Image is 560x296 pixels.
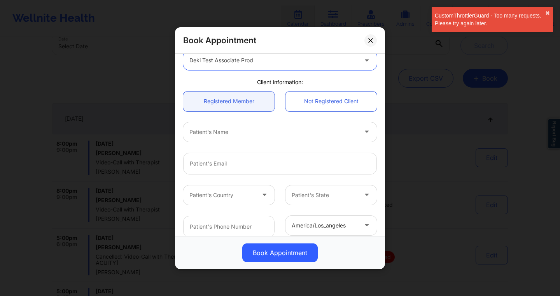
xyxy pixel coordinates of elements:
[183,35,256,46] h2: Book Appointment
[183,91,275,111] a: Registered Member
[178,78,382,86] div: Client information:
[183,152,377,174] input: Patient's Email
[435,12,545,27] div: CustomThrottlerGuard - Too many requests. Please try again later.
[292,215,357,235] div: america/los_angeles
[285,91,377,111] a: Not Registered Client
[242,243,318,262] button: Book Appointment
[545,10,550,16] button: close
[189,51,357,70] div: Deki Test Associate Prod
[183,215,275,237] input: Patient's Phone Number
